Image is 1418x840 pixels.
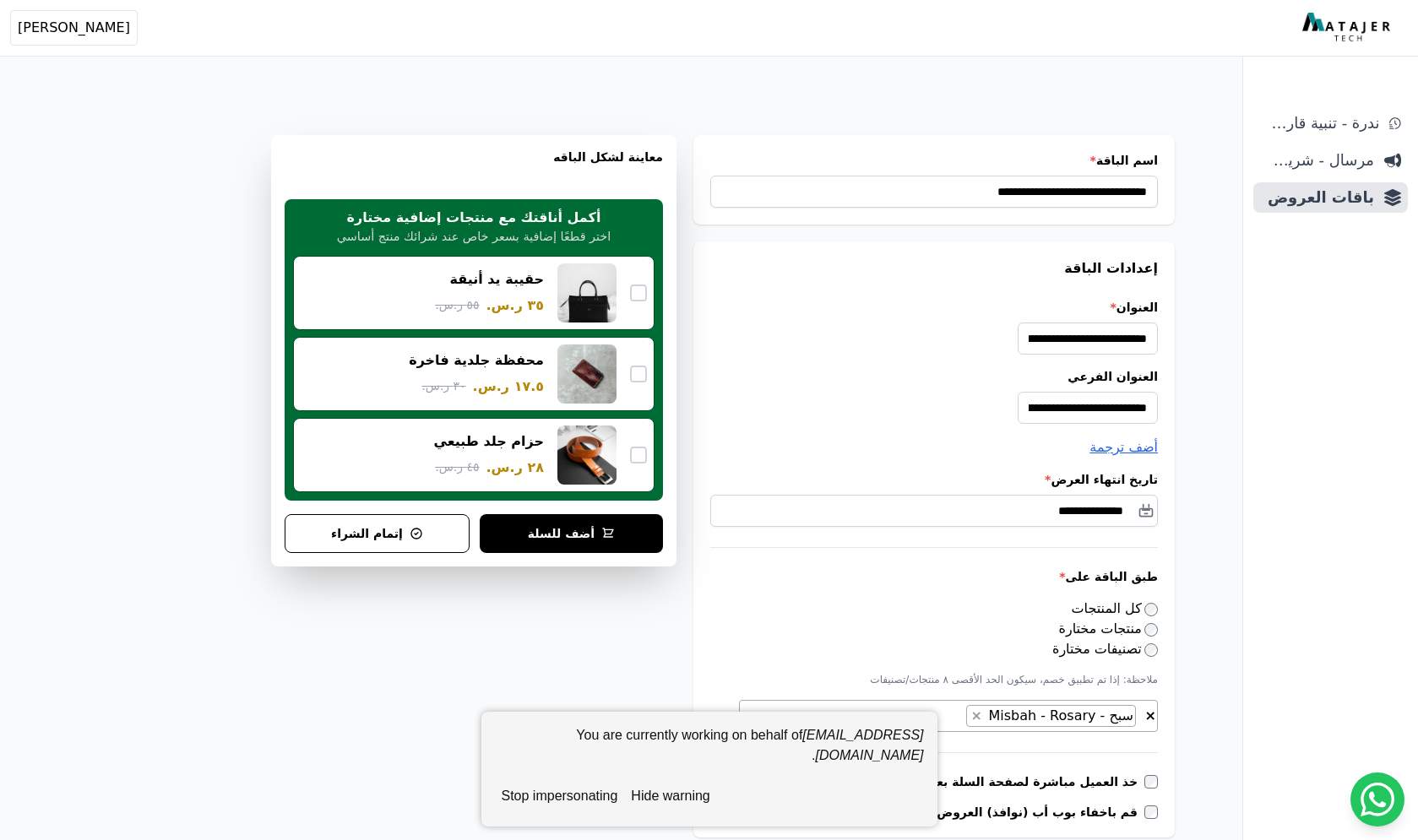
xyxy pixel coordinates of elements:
[710,258,1158,279] h3: إعدادات الباقة
[802,728,923,762] em: [EMAIL_ADDRESS][DOMAIN_NAME]
[473,377,544,397] span: ١٧.٥ ر.س.
[1260,186,1374,209] span: باقات العروض
[10,10,138,46] button: [PERSON_NAME]
[486,458,544,478] span: ٢٨ ر.س.
[1260,149,1374,172] span: مرسال - شريط دعاية
[710,368,1158,385] label: العنوان الفرعي
[495,725,924,779] div: You are currently working on behalf of .
[557,263,617,322] img: حقيبة يد أنيقة
[710,299,1158,316] label: العنوان
[409,351,544,370] div: محفظة جلدية فاخرة
[18,18,130,38] span: [PERSON_NAME]
[435,458,479,476] span: ٤٥ ر.س.
[337,228,611,247] p: اختر قطعًا إضافية بسعر خاص عند شرائك منتج أساسي
[285,514,470,553] button: إتمام الشراء
[710,152,1158,169] label: اسم الباقة
[435,296,479,314] span: ٥٥ ر.س.
[285,149,663,186] h3: معاينة لشكل الباقه
[1052,641,1158,657] label: تصنيفات مختارة
[852,773,1144,790] label: خذ العميل مباشرة لصفحة السلة بعد اضافة المنتج
[966,705,1136,727] li: سبح - Misbah - Rosary
[710,568,1158,585] label: طبق الباقة على
[759,804,1144,821] label: قم باخفاء بوب أب (نوافذ) العروض الخاصة بسلة من صفحة المنتج
[557,344,617,404] img: محفظة جلدية فاخرة
[347,208,601,228] h2: أكمل أناقتك مع منتجات إضافية مختارة
[1144,603,1158,616] input: كل المنتجات
[970,707,981,723] span: ×
[1072,600,1159,616] label: كل المنتجات
[967,706,985,726] button: Remove item
[480,514,663,553] button: أضف للسلة
[486,295,544,316] span: ٣٥ ر.س.
[710,673,1158,686] p: ملاحظة: إذا تم تطبيق خصم، سيكون الحد الأقصى ٨ منتجات/تصنيفات
[1302,13,1394,43] img: MatajerTech Logo
[1145,707,1156,723] span: ×
[1059,621,1158,637] label: منتجات مختارة
[1089,439,1158,455] span: أضف ترجمة
[1260,111,1379,135] span: ندرة - تنبية قارب علي النفاذ
[984,707,1135,723] span: سبح - Misbah - Rosary
[421,377,465,395] span: ٣٠ ر.س.
[710,471,1158,488] label: تاريخ انتهاء العرض
[1144,705,1157,722] button: Remove all items
[624,779,716,813] button: hide warning
[1144,623,1158,637] input: منتجات مختارة
[495,779,625,813] button: stop impersonating
[1089,437,1158,458] button: أضف ترجمة
[434,432,545,451] div: حزام جلد طبيعي
[952,707,962,727] textarea: Search
[557,425,617,485] img: حزام جلد طبيعي
[1144,643,1158,657] input: تصنيفات مختارة
[450,270,544,289] div: حقيبة يد أنيقة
